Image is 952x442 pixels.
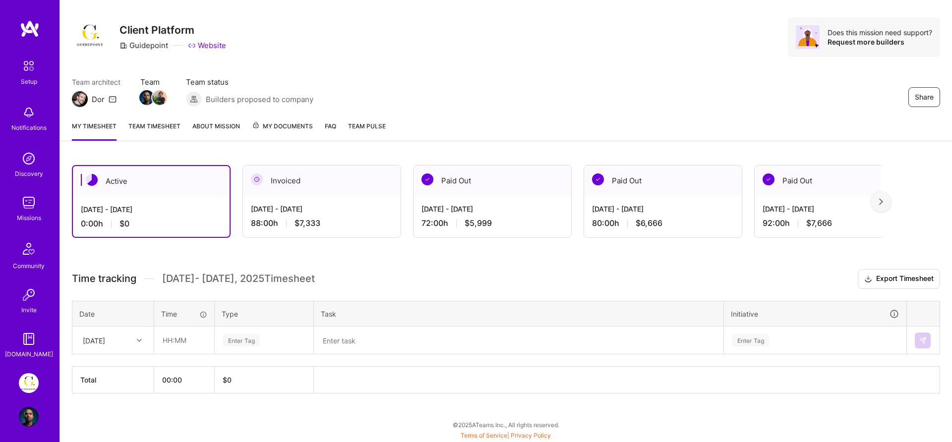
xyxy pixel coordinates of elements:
img: Team Member Avatar [139,90,154,105]
div: 80:00 h [592,218,734,228]
img: Team Member Avatar [152,90,167,105]
th: Date [72,301,154,327]
div: 72:00 h [421,218,563,228]
span: $5,999 [465,218,492,228]
a: Website [188,40,226,51]
a: Team timesheet [128,121,180,141]
a: Guidepoint: Client Platform [16,373,41,393]
i: icon Chevron [137,338,142,343]
img: Invite [19,285,39,305]
div: Dor [92,94,105,105]
span: Team status [186,77,313,87]
span: $7,333 [295,218,320,228]
div: [DATE] - [DATE] [592,204,734,214]
span: Team [140,77,166,87]
img: Paid Out [763,173,774,185]
div: 88:00 h [251,218,393,228]
img: right [879,198,883,205]
div: Enter Tag [223,332,260,348]
div: Notifications [11,122,47,133]
img: Active [86,174,98,186]
i: icon Mail [109,95,117,103]
a: User Avatar [16,407,41,427]
div: Request more builders [828,37,932,47]
img: Avatar [796,25,820,49]
span: [DATE] - [DATE] , 2025 Timesheet [162,273,315,285]
th: Task [314,301,724,327]
button: Share [908,87,940,107]
img: guide book [19,329,39,349]
div: Setup [21,76,37,87]
a: Team Pulse [348,121,386,141]
img: discovery [19,149,39,168]
div: [DATE] - [DATE] [421,204,563,214]
div: Paid Out [414,166,571,196]
th: Type [215,301,314,327]
a: Team Member Avatar [140,89,153,106]
h3: Client Platform [119,24,226,36]
div: Guidepoint [119,40,168,51]
div: [DATE] - [DATE] [763,204,904,214]
a: FAQ [325,121,336,141]
img: setup [18,55,39,76]
span: Time tracking [72,273,136,285]
span: Share [915,92,934,102]
div: 0:00 h [81,219,222,229]
div: Time [161,309,207,319]
img: Team Architect [72,91,88,107]
div: Enter Tag [732,332,769,348]
span: | [461,432,551,439]
span: Team architect [72,77,120,87]
img: Invoiced [251,173,263,185]
img: logo [20,20,40,38]
img: teamwork [19,193,39,213]
div: 92:00 h [763,218,904,228]
span: $ 0 [223,376,232,384]
a: Team Member Avatar [153,89,166,106]
th: Total [72,367,154,393]
div: [DOMAIN_NAME] [5,349,53,359]
div: [DATE] - [DATE] [251,204,393,214]
span: $6,666 [636,218,662,228]
i: icon Download [864,274,872,284]
div: Does this mission need support? [828,28,932,37]
div: Paid Out [584,166,742,196]
div: Community [13,261,45,271]
img: User Avatar [19,407,39,427]
span: Builders proposed to company [206,94,313,105]
div: Discovery [15,168,43,179]
a: About Mission [192,121,240,141]
div: Initiative [731,308,899,320]
div: [DATE] [83,335,105,345]
span: Team Pulse [348,122,386,130]
a: My timesheet [72,121,117,141]
div: Missions [17,213,41,223]
button: Export Timesheet [858,269,940,289]
a: My Documents [252,121,313,141]
div: Active [73,166,230,196]
span: My Documents [252,121,313,132]
div: Invoiced [243,166,401,196]
img: Builders proposed to company [186,91,202,107]
div: Paid Out [755,166,912,196]
span: $7,666 [806,218,832,228]
div: Invite [21,305,37,315]
div: © 2025 ATeams Inc., All rights reserved. [59,412,952,437]
span: $0 [119,219,129,229]
img: Guidepoint: Client Platform [19,373,39,393]
div: [DATE] - [DATE] [81,204,222,215]
img: Paid Out [421,173,433,185]
img: Submit [919,336,927,344]
th: 00:00 [154,367,215,393]
img: Community [17,237,41,261]
img: Company Logo [72,20,108,51]
a: Privacy Policy [511,432,551,439]
img: Paid Out [592,173,604,185]
img: bell [19,103,39,122]
i: icon CompanyGray [119,42,127,50]
input: HH:MM [155,327,214,353]
a: Terms of Service [461,432,507,439]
